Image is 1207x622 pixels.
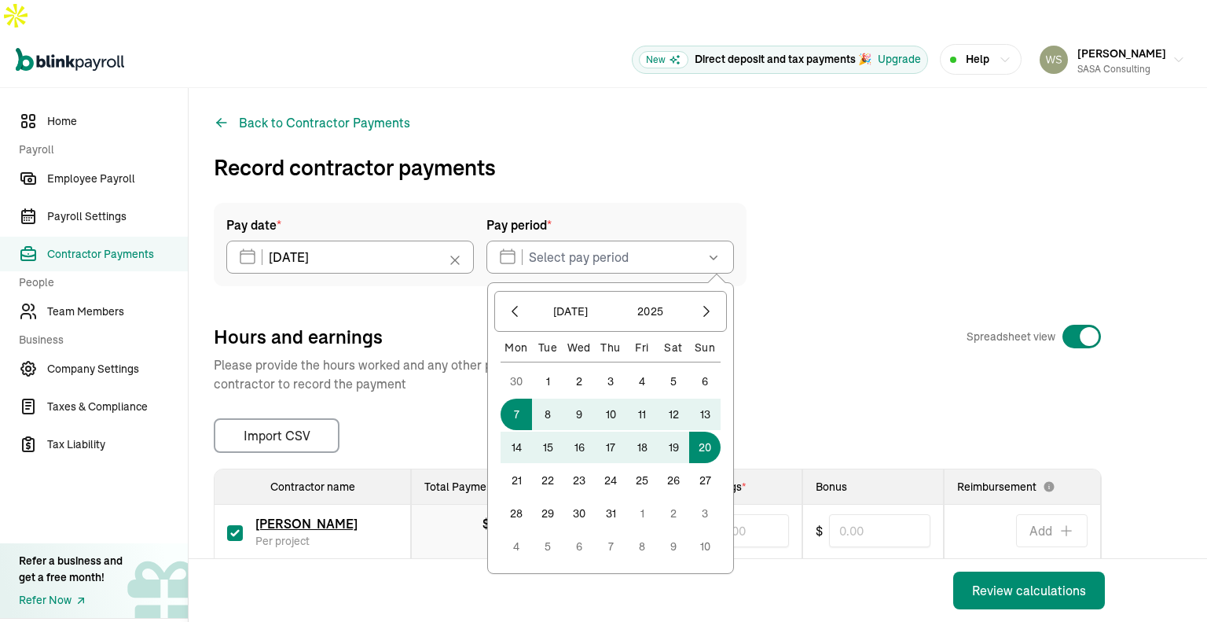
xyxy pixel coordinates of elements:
[47,399,188,415] span: Taxes & Compliance
[1033,40,1191,79] button: [PERSON_NAME]SASA Consulting
[501,432,532,463] button: 14
[829,514,930,547] input: 0.00
[816,521,823,540] span: $
[482,514,514,533] div: $
[957,479,1088,495] span: Reimbursement
[486,241,734,274] input: Select pay period
[613,296,688,326] button: 2025
[19,274,178,291] span: People
[501,366,532,397] button: 30
[953,572,1105,609] button: Review calculations
[689,340,721,355] div: Sun
[626,432,658,463] button: 18
[16,37,124,83] nav: Global
[689,399,721,430] button: 13
[532,531,563,562] button: 5
[563,432,595,463] button: 16
[563,465,595,496] button: 23
[47,361,188,377] span: Company Settings
[270,480,355,494] span: Contractor name
[47,171,188,187] span: Employee Payroll
[626,498,658,529] button: 1
[424,479,514,495] div: Total Payment
[501,399,532,430] button: 7
[1077,62,1166,76] div: SASA Consulting
[47,246,188,263] span: Contractor Payments
[1128,547,1207,622] div: Chat Widget
[532,432,563,463] button: 15
[501,340,532,355] div: Mon
[972,581,1086,600] div: Review calculations
[563,366,595,397] button: 2
[532,340,563,355] div: Tue
[214,418,339,453] button: Import CSV
[689,498,721,529] button: 3
[940,44,1022,75] button: Help
[966,51,989,68] span: Help
[563,399,595,430] button: 9
[19,332,178,348] span: Business
[816,479,930,495] div: Bonus
[19,553,123,586] div: Refer a business and get a free month!
[486,215,552,234] span: Pay period
[533,296,608,326] button: [DATE]
[626,465,658,496] button: 25
[658,340,689,355] div: Sat
[689,465,721,496] button: 27
[255,517,358,532] a: [PERSON_NAME]
[226,241,474,274] input: Select pay date
[226,215,281,234] span: Pay date
[695,51,871,68] p: Direct deposit and tax payments 🎉
[47,436,188,453] span: Tax Liability
[1016,514,1088,547] button: Add
[244,426,310,445] div: Import CSV
[501,531,532,562] button: 4
[19,592,123,609] a: Refer Now
[47,208,188,225] span: Payroll Settings
[255,533,358,549] span: Per project
[595,465,626,496] button: 24
[47,113,188,130] span: Home
[47,304,188,320] span: Team Members
[595,432,626,463] button: 17
[626,366,658,397] button: 4
[214,151,496,184] h1: Record contractor payments
[658,465,689,496] button: 26
[532,399,563,430] button: 8
[532,465,563,496] button: 22
[658,399,689,430] button: 12
[658,366,689,397] button: 5
[532,366,563,397] button: 1
[1077,46,1166,61] span: [PERSON_NAME]
[595,399,626,430] button: 10
[626,340,658,355] div: Fri
[19,142,178,158] span: Payroll
[658,531,689,562] button: 9
[595,366,626,397] button: 3
[639,51,688,68] span: New
[595,531,626,562] button: 7
[626,399,658,430] button: 11
[658,432,689,463] button: 19
[255,516,358,532] span: [PERSON_NAME]
[214,113,410,132] button: Back to Contractor Payments
[878,51,921,68] button: Upgrade
[711,514,789,547] input: 0.00
[563,498,595,529] button: 30
[967,329,1055,344] span: Spreadsheet view
[214,355,646,393] p: Please provide the hours worked and any other pay details for each contractor to record the payment
[595,340,626,355] div: Thu
[689,432,721,463] button: 20
[501,498,532,529] button: 28
[563,340,595,355] div: Wed
[689,531,721,562] button: 10
[658,498,689,529] button: 2
[214,324,383,349] span: Hours and earnings
[689,366,721,397] button: 6
[626,531,658,562] button: 8
[532,498,563,529] button: 29
[501,465,532,496] button: 21
[595,498,626,529] button: 31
